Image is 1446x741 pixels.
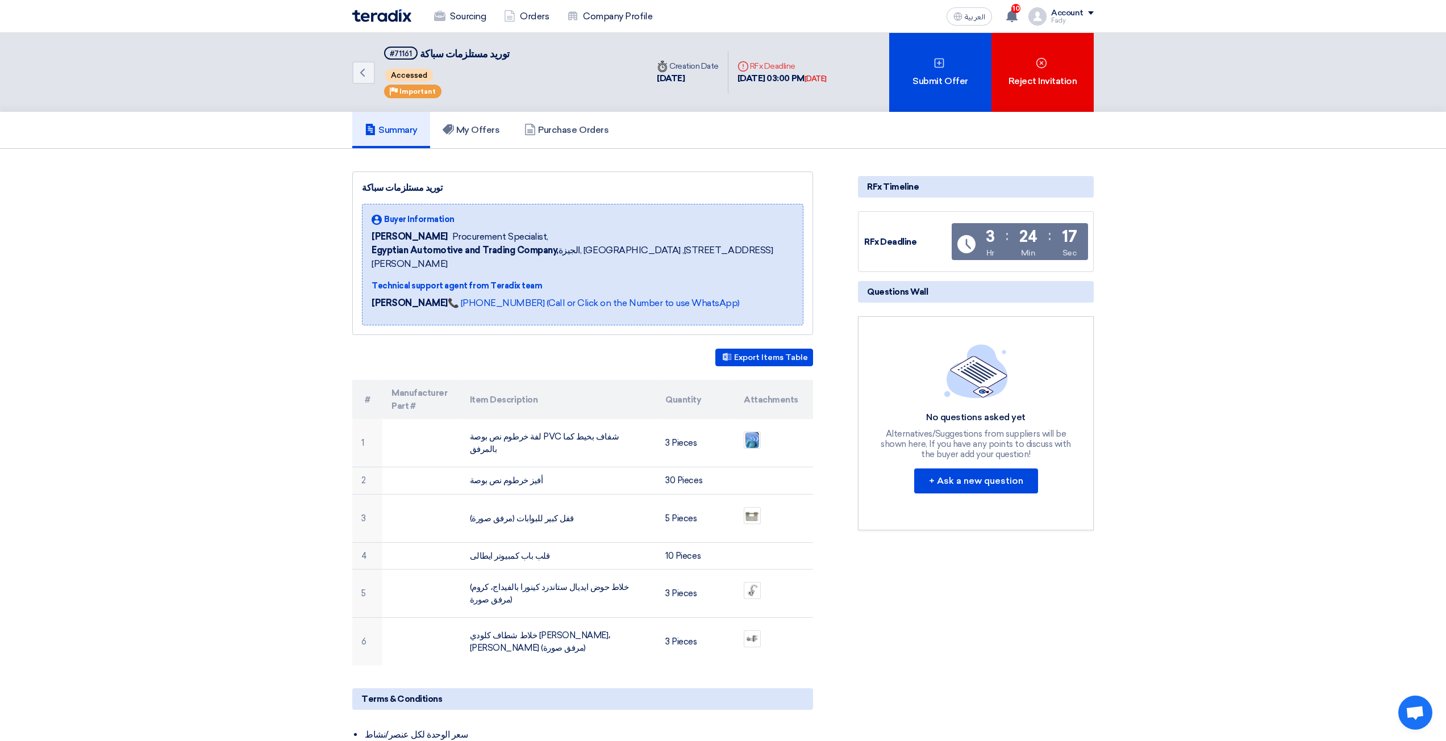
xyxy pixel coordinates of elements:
h5: Summary [365,124,418,136]
span: العربية [965,13,985,21]
td: (خلاط حوض ايديال ستاندرد كينورا بالفيداج، كروم (مرفق صورة [461,570,657,618]
td: 2 [352,467,382,495]
td: 1 [352,419,382,467]
div: RFx Timeline [858,176,1094,198]
div: Technical support agent from Teradix team [372,280,794,292]
a: Open chat [1398,696,1432,730]
span: [PERSON_NAME] [372,230,448,244]
div: Min [1021,247,1036,259]
div: No questions asked yet [880,412,1073,424]
div: [DATE] [805,73,827,85]
div: [DATE] [657,72,719,85]
th: Manufacturer Part # [382,380,461,419]
td: 5 [352,570,382,618]
td: قلب باب كمبيوتر ايطالى [461,542,657,570]
a: 📞 [PHONE_NUMBER] (Call or Click on the Number to use WhatsApp) [448,298,740,308]
button: العربية [947,7,992,26]
img: gaa_1756130836031.jpg [744,583,760,598]
div: 3 [986,229,995,245]
div: Alternatives/Suggestions from suppliers will be shown here, If you have any points to discuss wit... [880,429,1073,459]
td: لفة خرطوم نص بوصة PVC شفاف بخيط كما بالمرفق [461,419,657,467]
div: 17 [1062,229,1077,245]
td: 4 [352,542,382,570]
div: Account [1051,9,1084,18]
h5: توريد مستلزمات سباكة [384,47,510,61]
span: Accessed [385,69,433,82]
span: Important [399,87,436,95]
h5: Purchase Orders [524,124,609,136]
div: RFx Deadline [864,236,949,249]
a: Orders [495,4,558,29]
span: توريد مستلزمات سباكة [420,48,510,60]
strong: [PERSON_NAME] [372,298,448,308]
span: Questions Wall [867,286,928,298]
th: Item Description [461,380,657,419]
div: Fady [1051,18,1094,24]
img: LOCK_1756130921621.png [744,508,760,524]
td: 30 Pieces [656,467,735,495]
td: 10 Pieces [656,542,735,570]
div: 24 [1019,229,1037,245]
a: Company Profile [558,4,661,29]
img: empty_state_list.svg [944,344,1008,397]
div: توريد مستلزمات سباكة [362,181,803,195]
td: 5 Pieces [656,494,735,542]
a: Purchase Orders [512,112,621,148]
b: Egyptian Automotive and Trading Company, [372,245,559,256]
a: Sourcing [425,4,495,29]
td: خلاط شطاف كلودي [PERSON_NAME]، [PERSON_NAME] (مرفق صورة) [461,618,657,666]
span: Terms & Conditions [361,693,442,705]
div: Submit Offer [889,33,991,112]
button: + Ask a new question [914,468,1038,493]
th: # [352,380,382,419]
img: kludirakpolarisrinsermixerrak_1756130809580.jpg [744,631,760,647]
button: Export Items Table [715,349,813,366]
div: Reject Invitation [991,33,1094,112]
span: 10 [1011,4,1020,13]
div: Hr [986,247,994,259]
td: أفيز خرطوم نص بوصة [461,467,657,495]
img: Teradix logo [352,9,411,22]
div: Creation Date [657,60,719,72]
a: Summary [352,112,430,148]
td: 6 [352,618,382,666]
div: : [1006,225,1009,246]
td: 3 Pieces [656,570,735,618]
td: 3 Pieces [656,419,735,467]
td: قفل كبير للبوابات (مرفق صورة) [461,494,657,542]
img: _1756130728356.jpg [744,430,760,450]
div: [DATE] 03:00 PM [737,72,827,85]
th: Attachments [735,380,813,419]
span: Procurement Specialist, [452,230,548,244]
div: RFx Deadline [737,60,827,72]
td: 3 [352,494,382,542]
div: Sec [1062,247,1077,259]
img: profile_test.png [1028,7,1047,26]
div: : [1048,225,1051,246]
span: Buyer Information [384,213,455,225]
div: #71161 [390,50,412,57]
span: الجيزة, [GEOGRAPHIC_DATA] ,[STREET_ADDRESS][PERSON_NAME] [372,244,794,271]
h5: My Offers [443,124,500,136]
a: My Offers [430,112,512,148]
td: 3 Pieces [656,618,735,666]
th: Quantity [656,380,735,419]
